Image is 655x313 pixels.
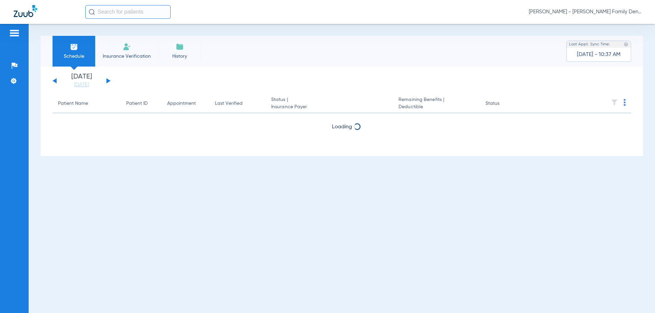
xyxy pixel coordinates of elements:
[85,5,171,19] input: Search for patients
[70,43,78,51] img: Schedule
[624,42,628,47] img: last sync help info
[123,43,131,51] img: Manual Insurance Verification
[126,100,156,107] div: Patient ID
[14,5,37,17] img: Zuub Logo
[332,124,352,130] span: Loading
[215,100,243,107] div: Last Verified
[266,94,393,113] th: Status |
[167,100,204,107] div: Appointment
[167,100,196,107] div: Appointment
[163,53,196,60] span: History
[480,94,526,113] th: Status
[58,100,115,107] div: Patient Name
[126,100,148,107] div: Patient ID
[529,9,641,15] span: [PERSON_NAME] - [PERSON_NAME] Family Dentistry
[58,100,88,107] div: Patient Name
[393,94,480,113] th: Remaining Benefits |
[271,103,388,111] span: Insurance Payer
[569,41,610,48] span: Last Appt. Sync Time:
[100,53,153,60] span: Insurance Verification
[61,73,102,88] li: [DATE]
[89,9,95,15] img: Search Icon
[58,53,90,60] span: Schedule
[577,51,621,58] span: [DATE] - 10:37 AM
[215,100,260,107] div: Last Verified
[611,99,618,106] img: filter.svg
[176,43,184,51] img: History
[9,29,20,37] img: hamburger-icon
[624,99,626,106] img: group-dot-blue.svg
[61,82,102,88] a: [DATE]
[398,103,474,111] span: Deductible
